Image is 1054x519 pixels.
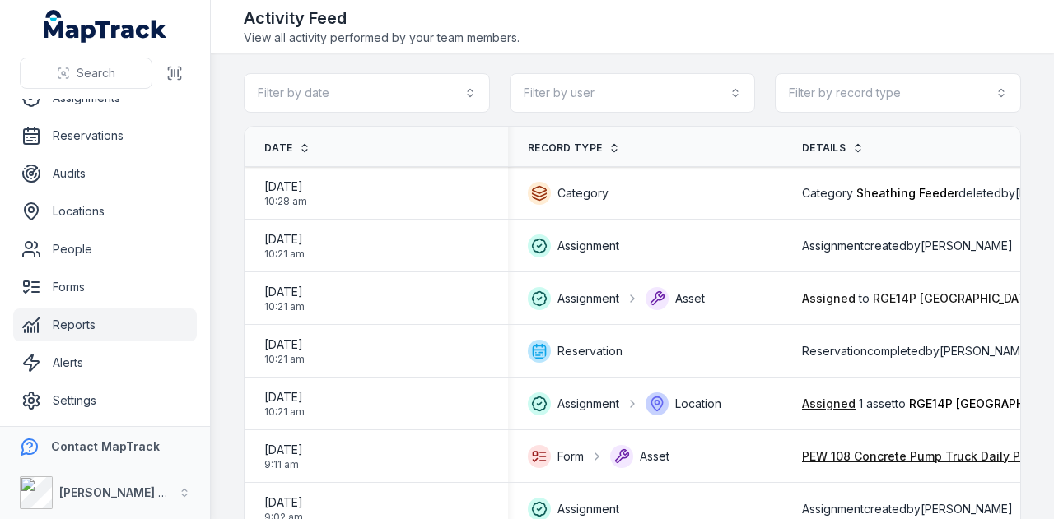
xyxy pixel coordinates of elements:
strong: [PERSON_NAME] Group [59,485,194,499]
time: 29/08/2025, 9:11:24 am [264,442,303,471]
button: Search [20,58,152,89]
a: Audits [13,157,197,190]
time: 29/08/2025, 10:21:59 am [264,284,305,313]
span: 10:28 am [264,195,307,208]
span: Sheathing Feeder [856,186,958,200]
a: Reports [13,308,197,341]
span: [DATE] [264,284,305,300]
a: Forms [13,271,197,304]
span: Assignment [557,290,619,307]
span: 9:11 am [264,458,303,471]
span: Reservation completed by [PERSON_NAME] [802,343,1032,359]
a: Assigned [802,290,856,307]
time: 29/08/2025, 10:21:59 am [264,231,305,261]
span: Category [557,185,609,202]
a: RGE14P [GEOGRAPHIC_DATA] [873,290,1037,307]
a: Reservations [13,119,197,152]
span: Asset [675,290,705,307]
a: Details [802,141,864,155]
span: Details [802,141,846,155]
a: Date [264,141,310,155]
span: Assignment created by [PERSON_NAME] [802,238,1013,254]
span: 10:21 am [264,353,305,366]
a: MapTrack [44,10,167,43]
time: 29/08/2025, 10:21:59 am [264,336,305,366]
span: 10:21 am [264,248,305,261]
span: Asset [640,448,669,465]
span: Assignment created by [PERSON_NAME] [802,501,1013,517]
span: [DATE] [264,442,303,458]
h2: Activity Feed [244,7,520,30]
span: Location [675,396,721,412]
span: [DATE] [264,494,303,511]
a: Settings [13,384,197,417]
a: Locations [13,195,197,228]
a: Alerts [13,346,197,379]
span: [DATE] [264,231,305,248]
button: Filter by user [510,73,756,113]
a: People [13,233,197,266]
span: Record Type [528,141,602,155]
span: 10:21 am [264,405,305,419]
span: [DATE] [264,178,307,195]
span: Search [77,65,115,81]
time: 29/08/2025, 10:28:58 am [264,178,307,208]
span: Date [264,141,292,155]
strong: Contact MapTrack [51,439,160,453]
span: [DATE] [264,336,305,353]
span: Assignment [557,396,619,412]
span: View all activity performed by your team members. [244,30,520,46]
span: Reservation [557,343,623,359]
button: Filter by record type [775,73,1021,113]
a: Assigned [802,396,856,412]
span: 10:21 am [264,300,305,313]
a: Record Type [528,141,620,155]
time: 29/08/2025, 10:21:59 am [264,389,305,419]
span: Assignment [557,238,619,254]
span: Assignment [557,501,619,517]
span: Form [557,448,584,465]
button: Filter by date [244,73,490,113]
span: [DATE] [264,389,305,405]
